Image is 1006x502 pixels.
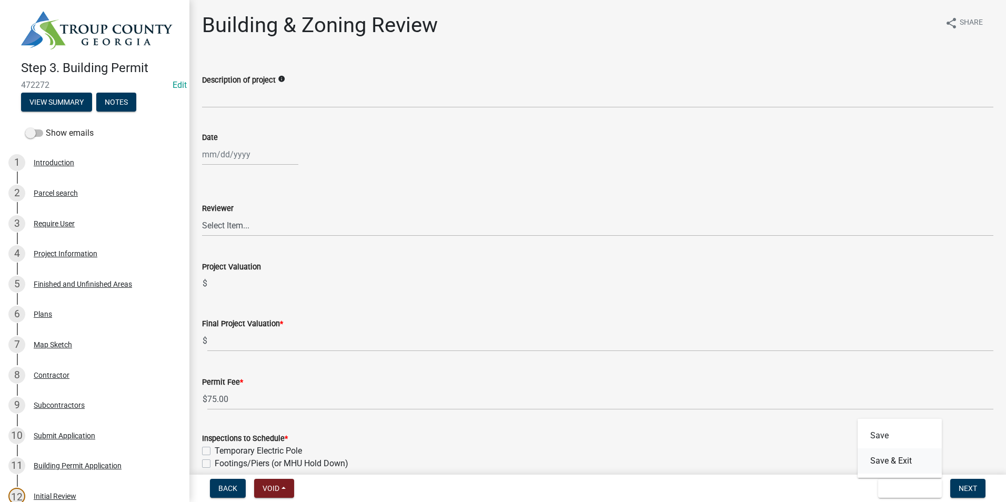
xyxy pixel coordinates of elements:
button: Notes [96,93,136,112]
span: Back [218,484,237,493]
span: 472272 [21,80,168,90]
label: Reviewer [202,205,234,213]
wm-modal-confirm: Summary [21,98,92,107]
span: Void [263,484,279,493]
div: Plans [34,310,52,318]
div: 5 [8,276,25,293]
button: Save & Exit [858,448,942,474]
i: share [945,17,958,29]
span: Share [960,17,983,29]
label: Description of project [202,77,276,84]
span: $ [202,330,208,352]
div: 11 [8,457,25,474]
div: Require User [34,220,75,227]
button: Save & Exit [878,479,942,498]
label: Date [202,134,218,142]
div: Subcontractors [34,401,85,409]
i: info [278,75,285,83]
div: 9 [8,397,25,414]
h4: Step 3. Building Permit [21,61,181,76]
div: 3 [8,215,25,232]
span: $ [202,388,208,410]
div: Building Permit Application [34,462,122,469]
div: 1 [8,154,25,171]
div: Contractor [34,372,69,379]
label: Permit Fee [202,379,243,386]
div: Project Information [34,250,97,257]
div: 10 [8,427,25,444]
button: Next [950,479,985,498]
label: Project Valuation [202,264,261,271]
label: Crawl Space/Wood Floor [215,470,307,483]
div: 6 [8,306,25,323]
span: $ [202,273,208,294]
img: Troup County, Georgia [21,11,173,49]
label: Final Project Valuation [202,320,283,328]
span: Next [959,484,977,493]
a: Edit [173,80,187,90]
span: Save & Exit [887,484,927,493]
wm-modal-confirm: Edit Application Number [173,80,187,90]
button: Back [210,479,246,498]
div: Parcel search [34,189,78,197]
wm-modal-confirm: Notes [96,98,136,107]
label: Inspections to Schedule [202,435,288,443]
div: 2 [8,185,25,202]
input: mm/dd/yyyy [202,144,298,165]
label: Footings/Piers (or MHU Hold Down) [215,457,348,470]
div: Map Sketch [34,341,72,348]
div: 4 [8,245,25,262]
div: Submit Application [34,432,95,439]
div: Save & Exit [858,419,942,478]
button: Void [254,479,294,498]
button: shareShare [937,13,991,33]
div: Introduction [34,159,74,166]
div: 7 [8,336,25,353]
button: Save [858,423,942,448]
label: Temporary Electric Pole [215,445,302,457]
div: 8 [8,367,25,384]
div: Initial Review [34,493,76,500]
div: Finished and Unfinished Areas [34,280,132,288]
h1: Building & Zoning Review [202,13,438,38]
button: View Summary [21,93,92,112]
label: Show emails [25,127,94,139]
